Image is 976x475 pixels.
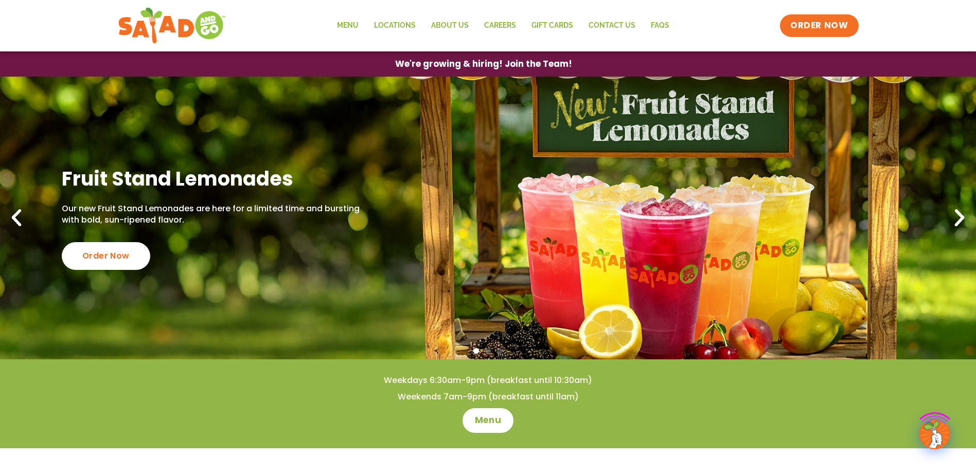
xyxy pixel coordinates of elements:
a: Contact Us [581,14,643,38]
img: new-SAG-logo-768×292 [118,5,226,46]
div: Previous slide [5,207,28,229]
a: We're growing & hiring! Join the Team! [380,52,588,76]
h4: Weekends 7am-9pm (breakfast until 11am) [21,391,955,403]
span: Menu [475,414,501,427]
a: Menu [463,408,513,433]
h4: Weekdays 6:30am-9pm (breakfast until 10:30am) [21,375,955,386]
a: About Us [423,14,476,38]
div: Order Now [62,242,150,270]
nav: Menu [329,14,677,38]
span: ORDER NOW [790,20,848,32]
span: We're growing & hiring! Join the Team! [395,60,572,68]
a: ORDER NOW [780,14,858,37]
h2: Fruit Stand Lemonades [62,166,363,191]
div: Next slide [948,207,971,229]
a: Menu [329,14,366,38]
span: Go to slide 2 [485,348,491,354]
span: Go to slide 1 [473,348,479,354]
span: Go to slide 3 [497,348,503,354]
a: Careers [476,14,524,38]
a: GIFT CARDS [524,14,581,38]
a: Locations [366,14,423,38]
a: FAQs [643,14,677,38]
p: Our new Fruit Stand Lemonades are here for a limited time and bursting with bold, sun-ripened fla... [62,203,363,226]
